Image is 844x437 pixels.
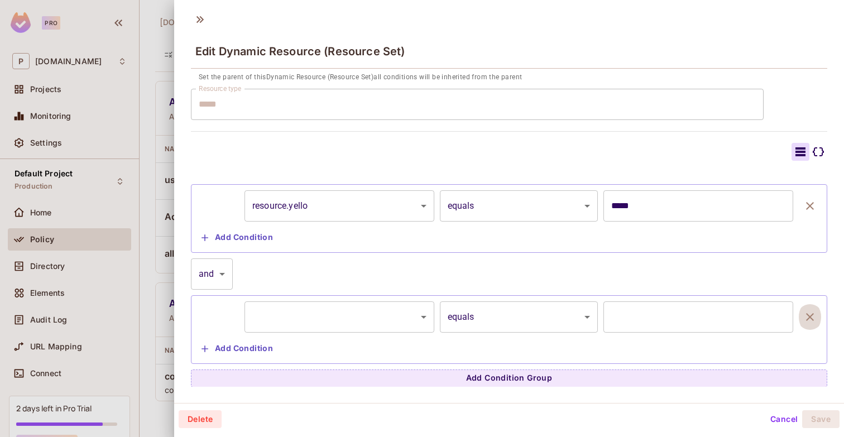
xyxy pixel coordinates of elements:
div: and [191,258,233,290]
button: Cancel [766,410,802,428]
button: Add Condition [197,340,277,358]
span: Edit Dynamic Resource (Resource Set) [195,45,405,58]
p: Set the parent of this Dynamic Resource (Resource Set) all conditions will be inherited from the ... [199,72,756,83]
div: equals [440,190,598,222]
div: resource.yello [244,190,434,222]
button: Add Condition [197,229,277,247]
div: equals [440,301,598,333]
button: Save [802,410,840,428]
button: Add Condition Group [191,369,827,387]
label: Resource type [199,84,241,93]
button: Delete [179,410,222,428]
